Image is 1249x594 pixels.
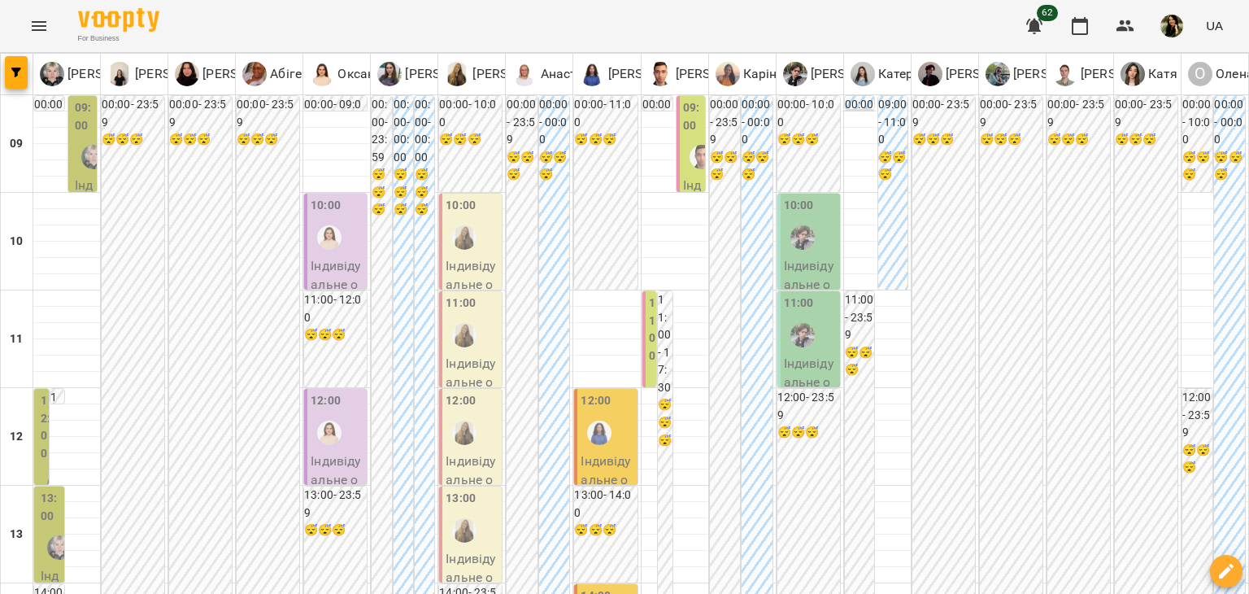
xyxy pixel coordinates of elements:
img: А [242,62,267,86]
h6: 11:00 - 17:30 [658,291,672,396]
img: Марина [452,323,477,347]
span: UA [1206,17,1223,34]
h6: 😴😴😴 [1047,131,1110,149]
h6: 00:00 - 09:00 [845,111,874,164]
h6: 00:00 - 23:59 [1047,96,1110,131]
p: Катерина [875,64,936,84]
img: Оксана [317,225,342,250]
img: О [310,62,334,86]
div: Юлія [377,62,503,86]
a: Ю [PERSON_NAME] [986,62,1112,86]
a: М [PERSON_NAME] [445,62,571,86]
img: Михайло [690,145,714,169]
label: 11:00 [649,295,659,365]
label: 09:00 [75,99,94,134]
p: Індивідуальне онлайн заняття 50 хв рівні А1-В1 - [PERSON_NAME] [446,354,498,526]
img: Ж [107,62,132,86]
h6: 😴😴😴 [777,131,840,149]
h6: 😴😴😴 [415,166,434,219]
div: Аліса [918,62,1044,86]
h6: 11:00 - 23:59 [845,291,874,344]
a: Д [PERSON_NAME] [580,62,706,86]
h6: 00:00 - 23:59 [507,96,537,149]
p: Каріна [740,64,785,84]
h6: 00:00 - 11:00 [574,96,637,131]
h6: 😴😴😴 [237,131,299,149]
label: 10:00 [784,197,814,215]
h6: 13:00 - 14:00 [574,487,637,522]
h6: 😴😴😴 [394,166,413,219]
p: [PERSON_NAME] [469,64,571,84]
h6: 😴😴😴 [845,344,874,379]
div: Єлизавета [47,535,72,560]
span: 62 [1037,5,1058,21]
a: М [PERSON_NAME] [783,62,909,86]
h6: 00:00 - 23:59 [912,96,975,131]
p: [PERSON_NAME] [807,64,909,84]
h6: 00:00 - 00:00 [394,96,413,166]
p: [PERSON_NAME] [132,64,233,84]
label: 13:00 [41,490,61,525]
h6: 😴😴😴 [658,396,672,449]
label: 11:00 [446,295,476,312]
h6: 00:00 - 00:00 [415,96,434,166]
p: [PERSON_NAME] [402,64,503,84]
p: [PERSON_NAME] [1010,64,1112,84]
div: Андрій [1053,62,1179,86]
h6: 00:00 - 23:59 [980,96,1042,131]
h6: 00:00 - 23:59 [1115,96,1177,131]
h6: 00:00 - 09:00 [34,96,64,149]
button: Menu [20,7,59,46]
h6: 00:00 - 23:59 [710,96,741,149]
a: Ж [PERSON_NAME] [107,62,233,86]
p: [PERSON_NAME] [672,64,774,84]
img: М [648,62,672,86]
h6: 😴😴😴 [304,326,367,344]
img: Марина [452,225,477,250]
img: А [512,62,537,86]
p: [PERSON_NAME] [199,64,301,84]
img: 5ccaf96a72ceb4fb7565109469418b56.jpg [1160,15,1183,37]
span: For Business [78,33,159,44]
h6: 00:00 - 10:00 [1182,96,1213,149]
h6: 😴😴😴 [102,131,164,149]
p: [PERSON_NAME] [64,64,166,84]
h6: 00:00 - 23:59 [237,96,299,131]
p: Індивідуальне онлайн заняття 50 хв рівні А1-В1 - [PERSON_NAME] [784,354,837,526]
h6: 😴😴😴 [574,522,637,539]
img: Даніела [587,421,611,445]
button: UA [1199,11,1229,41]
img: А [1053,62,1077,86]
p: Катя [1145,64,1178,84]
h6: 12:00 - 23:59 [777,389,840,424]
h6: 😴😴😴 [912,131,975,149]
div: Михайло [648,62,774,86]
div: Даніела [580,62,706,86]
h6: 00:00 - 23:59 [372,96,391,166]
h6: 12 [10,428,23,446]
img: Оксана [317,421,342,445]
a: А Абігейл [242,62,316,86]
h6: 😴😴😴 [1182,442,1213,477]
label: 10:00 [311,197,341,215]
h6: 00:00 - 23:59 [102,96,164,131]
h6: 11 [10,330,23,348]
h6: 😴😴😴 [980,131,1042,149]
img: А [918,62,942,86]
img: М [445,62,469,86]
a: Є [PERSON_NAME] [40,62,166,86]
div: Оксана [310,62,382,86]
div: Єлизавета [81,145,106,169]
label: 12:00 [311,392,341,410]
a: К Катя [1121,62,1178,86]
h6: 😴😴😴 [878,149,907,184]
label: 11:00 [784,295,814,312]
h6: 😴😴😴 [507,149,537,184]
h6: 00:00 - 00:00 [1214,96,1245,149]
img: Марина [452,518,477,543]
div: Юля [986,62,1112,86]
